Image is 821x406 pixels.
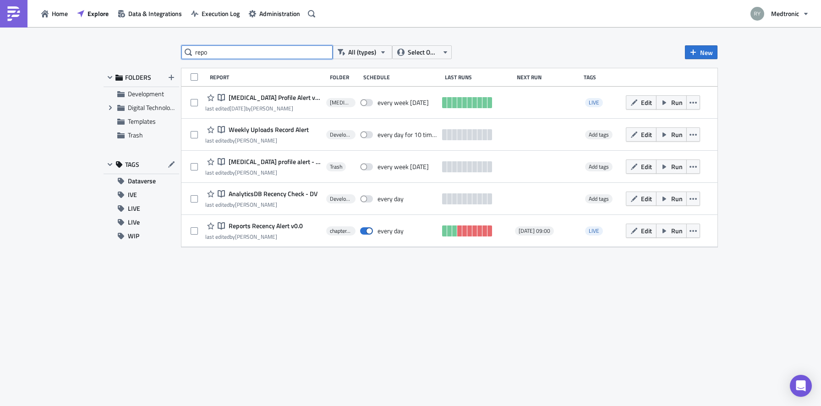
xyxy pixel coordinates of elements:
[226,222,303,230] span: Reports Recency Alert v0.0
[584,74,622,81] div: Tags
[585,162,613,171] span: Add tags
[348,47,376,57] span: All (types)
[125,73,151,82] span: FOLDERS
[128,229,139,243] span: WIP
[641,162,652,171] span: Edit
[671,130,683,139] span: Run
[52,9,68,18] span: Home
[585,226,603,236] span: LIVE
[626,95,657,110] button: Edit
[72,6,113,21] button: Explore
[685,45,717,59] button: New
[104,229,179,243] button: WIP
[330,195,352,203] span: Development
[408,47,438,57] span: Select Owner
[226,190,317,198] span: AnalyticsDB Recency Check - DV
[104,202,179,215] button: LIVE
[128,89,164,99] span: Development
[378,227,404,235] div: every day
[641,226,652,236] span: Edit
[700,48,713,57] span: New
[363,74,440,81] div: Schedule
[656,127,687,142] button: Run
[125,160,139,169] span: TAGS
[104,188,179,202] button: IVE
[392,45,452,59] button: Select Owner
[585,194,613,203] span: Add tags
[104,174,179,188] button: Dataverse
[771,9,799,18] span: Medtronic
[589,226,599,235] span: LIVE
[259,9,300,18] span: Administration
[230,104,246,113] time: 2025-03-03T11:06:29Z
[113,6,186,21] button: Data & Integrations
[589,162,609,171] span: Add tags
[128,103,181,112] span: Digital Technologies
[626,192,657,206] button: Edit
[378,99,429,107] div: every week on Monday
[671,194,683,203] span: Run
[6,6,21,21] img: PushMetrics
[186,6,244,21] button: Execution Log
[210,74,325,81] div: Report
[205,201,317,208] div: last edited by [PERSON_NAME]
[205,105,322,112] div: last edited by [PERSON_NAME]
[790,375,812,397] div: Open Intercom Messenger
[330,99,352,106] span: hysterectomy_salpingectomy_profile_alert
[226,126,309,134] span: Weekly Uploads Record Alert
[626,224,657,238] button: Edit
[330,131,352,138] span: Development
[626,159,657,174] button: Edit
[656,95,687,110] button: Run
[750,6,765,22] img: Avatar
[181,45,333,59] input: Search Reports
[589,98,599,107] span: LIVE
[671,162,683,171] span: Run
[330,227,352,235] span: chapter-internal-analytics
[656,192,687,206] button: Run
[104,215,179,229] button: LIVe
[671,226,683,236] span: Run
[745,4,814,24] button: Medtronic
[445,74,512,81] div: Last Runs
[128,9,182,18] span: Data & Integrations
[37,6,72,21] button: Home
[656,159,687,174] button: Run
[519,227,550,235] span: [DATE] 09:00
[671,98,683,107] span: Run
[128,188,137,202] span: IVE
[244,6,305,21] button: Administration
[330,163,342,170] span: Trash
[205,169,322,176] div: last edited by [PERSON_NAME]
[626,127,657,142] button: Edit
[378,131,438,139] div: every day for 10 times
[205,233,303,240] div: last edited by [PERSON_NAME]
[226,158,322,166] span: Hysterectomy profile alert - daily slack channel notification - DV
[330,74,359,81] div: Folder
[128,215,140,229] span: LIVe
[202,9,240,18] span: Execution Log
[517,74,580,81] div: Next Run
[585,98,603,107] span: LIVE
[205,137,309,144] div: last edited by [PERSON_NAME]
[656,224,687,238] button: Run
[128,130,143,140] span: Trash
[641,194,652,203] span: Edit
[128,202,140,215] span: LIVE
[641,130,652,139] span: Edit
[641,98,652,107] span: Edit
[88,9,109,18] span: Explore
[589,194,609,203] span: Add tags
[589,130,609,139] span: Add tags
[585,130,613,139] span: Add tags
[333,45,392,59] button: All (types)
[378,195,404,203] div: every day
[226,93,322,102] span: Hysterectomy Profile Alert v0.0
[378,163,429,171] div: every week on Monday
[128,174,156,188] span: Dataverse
